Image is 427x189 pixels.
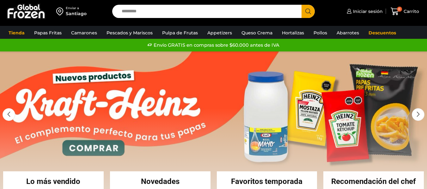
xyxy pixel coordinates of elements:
[66,10,87,17] div: Santiago
[31,27,65,39] a: Papas Fritas
[110,178,210,185] h2: Novedades
[389,4,421,19] a: 0 Carrito
[68,27,100,39] a: Camarones
[397,7,402,12] span: 0
[323,178,424,185] h2: Recomendación del chef
[345,5,383,18] a: Iniciar sesión
[217,178,317,185] h2: Favoritos temporada
[56,6,66,17] img: address-field-icon.svg
[279,27,307,39] a: Hortalizas
[66,6,87,10] div: Enviar a
[402,8,419,15] span: Carrito
[310,27,330,39] a: Pollos
[302,5,315,18] button: Search button
[159,27,201,39] a: Pulpa de Frutas
[5,27,28,39] a: Tienda
[3,178,104,185] h2: Lo más vendido
[351,8,383,15] span: Iniciar sesión
[204,27,235,39] a: Appetizers
[103,27,156,39] a: Pescados y Mariscos
[365,27,399,39] a: Descuentos
[333,27,362,39] a: Abarrotes
[238,27,276,39] a: Queso Crema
